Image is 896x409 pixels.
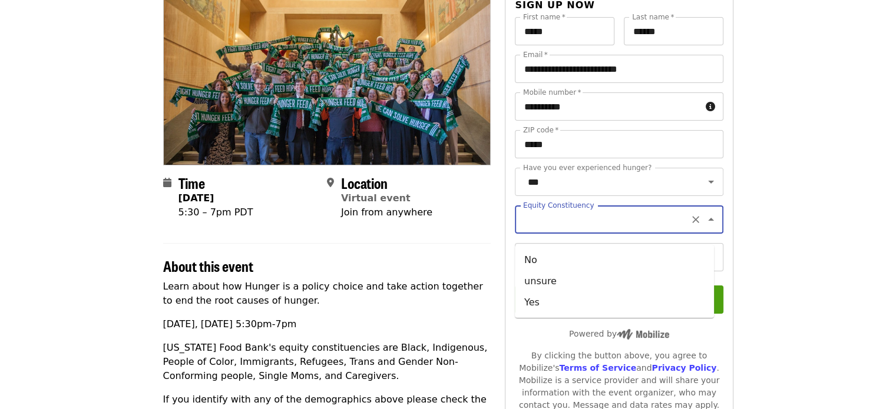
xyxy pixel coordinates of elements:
span: Powered by [569,329,669,338]
img: Powered by Mobilize [617,329,669,340]
li: unsure [515,271,714,292]
button: Clear [687,211,704,228]
button: Open [703,174,719,190]
i: map-marker-alt icon [327,177,334,188]
i: circle-info icon [706,101,715,112]
input: ZIP code [515,130,723,158]
input: Mobile number [515,92,700,121]
label: Equity Constituency [523,202,594,209]
i: calendar icon [163,177,171,188]
label: Mobile number [523,89,581,96]
strong: [DATE] [178,192,214,204]
p: [US_STATE] Food Bank's equity constituencies are Black, Indigenous, People of Color, Immigrants, ... [163,341,491,383]
a: Privacy Policy [652,363,716,373]
a: Terms of Service [559,363,636,373]
span: Time [178,172,205,193]
input: Email [515,55,723,83]
span: About this event [163,255,253,276]
a: Virtual event [341,192,411,204]
span: Join from anywhere [341,207,432,218]
p: Learn about how Hunger is a policy choice and take action together to end the root causes of hunger. [163,280,491,308]
input: Last name [624,17,723,45]
label: Email [523,51,548,58]
span: Location [341,172,388,193]
button: Close [703,211,719,228]
li: No [515,250,714,271]
label: Have you ever experienced hunger? [523,164,652,171]
input: First name [515,17,614,45]
li: Yes [515,292,714,313]
label: First name [523,14,566,21]
label: Last name [632,14,674,21]
label: ZIP code [523,127,558,134]
div: 5:30 – 7pm PDT [178,205,253,220]
p: [DATE], [DATE] 5:30pm-7pm [163,317,491,331]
